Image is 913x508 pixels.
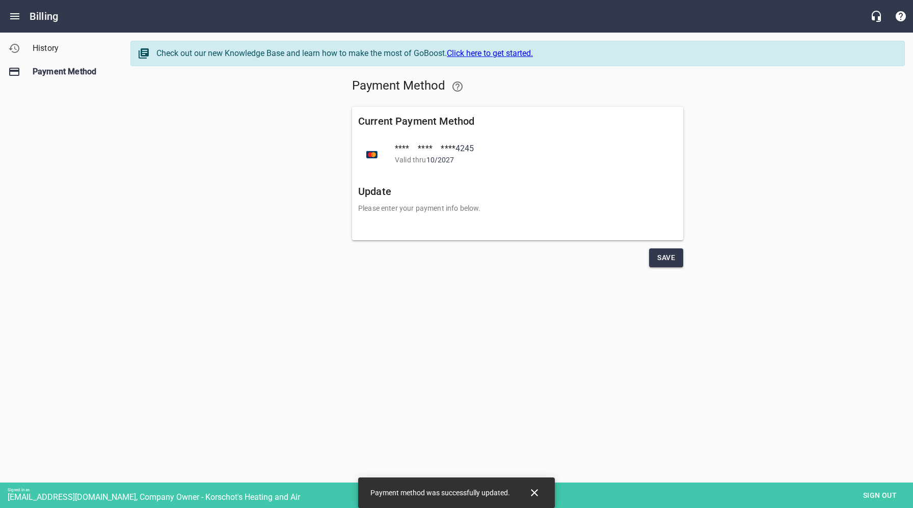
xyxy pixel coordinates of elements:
[426,156,454,164] span: 10 / 2027
[358,222,677,234] iframe: Secure card payment input frame
[30,8,58,24] h6: Billing
[854,486,905,505] button: Sign out
[358,203,677,214] p: Please enter your payment info below.
[8,492,913,502] div: [EMAIL_ADDRESS][DOMAIN_NAME], Company Owner - Korschot's Heating and Air
[8,488,913,492] div: Signed in as
[649,248,683,267] button: Save
[358,113,677,129] h6: Current Payment Method
[3,4,27,29] button: Open drawer
[352,74,683,99] h5: Payment Method
[370,489,510,497] span: Payment method was successfully updated.
[33,66,110,78] span: Payment Method
[358,183,677,200] h6: Update
[156,47,894,60] div: Check out our new Knowledge Base and learn how to make the most of GoBoost.
[858,489,901,502] span: Sign out
[657,251,675,264] span: Save
[889,4,913,29] button: Support Portal
[864,4,889,29] button: Live Chat
[33,42,110,54] span: History
[447,48,533,58] a: Click here to get started.
[522,481,547,505] button: Close
[395,155,661,165] p: Valid thru
[455,144,474,153] span: 4245
[445,74,470,99] a: Learn how to update your payment method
